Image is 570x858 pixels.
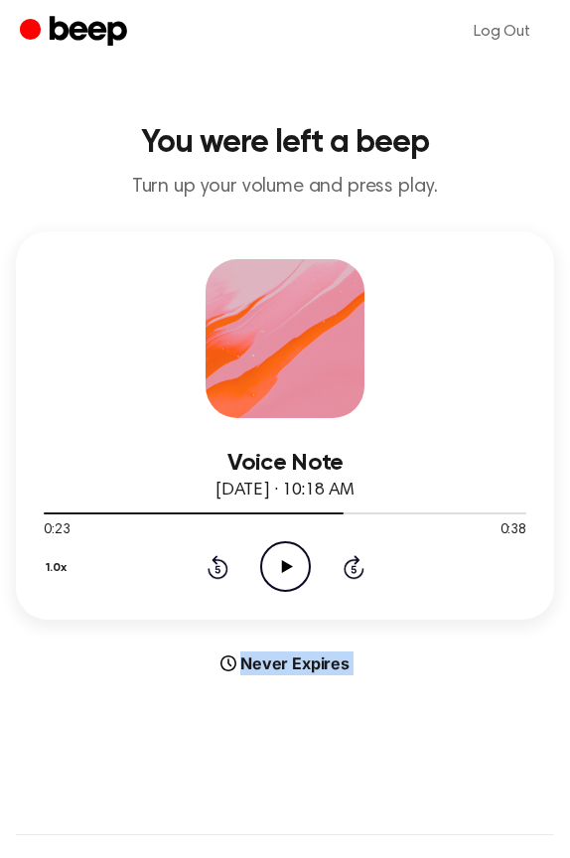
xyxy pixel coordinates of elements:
span: 0:38 [500,520,526,541]
span: 0:23 [44,520,70,541]
button: 1.0x [44,551,74,585]
p: Turn up your volume and press play. [16,175,554,200]
h1: You were left a beep [16,127,554,159]
a: Beep [20,13,132,52]
span: [DATE] · 10:18 AM [215,482,355,500]
div: Never Expires [16,651,554,675]
h3: Voice Note [44,450,526,477]
a: Log Out [454,8,550,56]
